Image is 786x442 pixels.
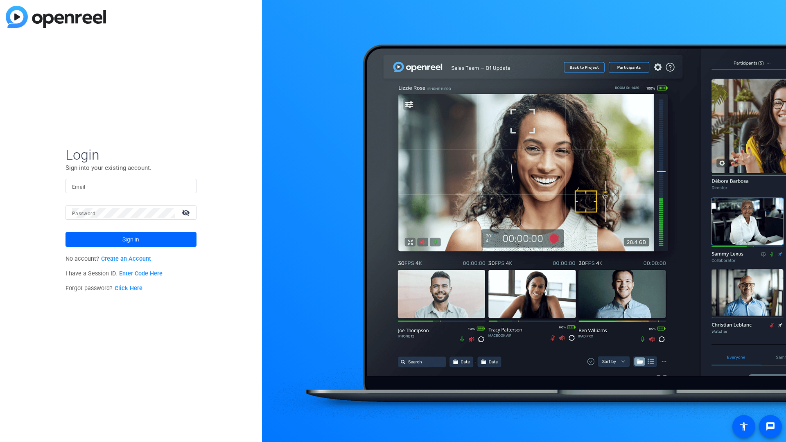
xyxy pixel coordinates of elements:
mat-label: Email [72,184,86,190]
mat-label: Password [72,211,95,216]
mat-icon: accessibility [739,422,749,431]
a: Enter Code Here [119,270,163,277]
button: Sign in [65,232,196,247]
span: No account? [65,255,151,262]
span: Forgot password? [65,285,142,292]
span: I have a Session ID. [65,270,163,277]
mat-icon: visibility_off [177,207,196,219]
span: Login [65,146,196,163]
img: blue-gradient.svg [6,6,106,28]
span: Sign in [122,229,139,250]
input: Enter Email Address [72,181,190,191]
a: Click Here [115,285,142,292]
p: Sign into your existing account. [65,163,196,172]
mat-icon: message [766,422,775,431]
a: Create an Account [101,255,151,262]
